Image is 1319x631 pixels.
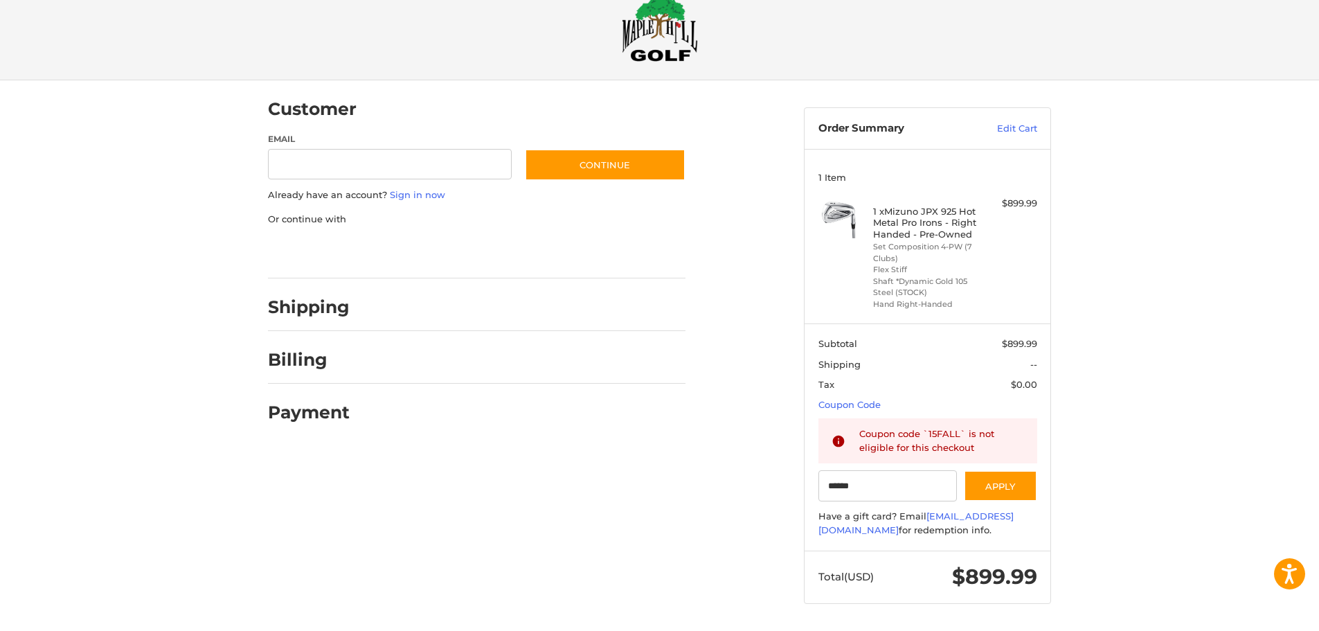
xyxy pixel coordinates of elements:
[268,402,350,423] h2: Payment
[1011,379,1037,390] span: $0.00
[818,399,881,410] a: Coupon Code
[268,188,685,202] p: Already have an account?
[873,241,979,264] li: Set Composition 4-PW (7 Clubs)
[818,510,1014,535] a: [EMAIL_ADDRESS][DOMAIN_NAME]
[967,122,1037,136] a: Edit Cart
[873,206,979,240] h4: 1 x Mizuno JPX 925 Hot Metal Pro Irons - Right Handed - Pre-Owned
[859,427,1024,454] div: Coupon code `15FALL` is not eligible for this checkout
[499,240,602,265] iframe: PayPal-venmo
[873,276,979,299] li: Shaft *Dynamic Gold 105 Steel (STOCK)
[952,564,1037,589] span: $899.99
[873,299,979,310] li: Hand Right-Handed
[982,197,1037,211] div: $899.99
[818,510,1037,537] div: Have a gift card? Email for redemption info.
[264,240,368,265] iframe: PayPal-paypal
[268,296,350,318] h2: Shipping
[390,189,445,200] a: Sign in now
[1002,338,1037,349] span: $899.99
[964,470,1037,501] button: Apply
[818,379,834,390] span: Tax
[268,213,685,226] p: Or continue with
[818,359,861,370] span: Shipping
[818,172,1037,183] h3: 1 Item
[525,149,685,181] button: Continue
[818,570,874,583] span: Total (USD)
[268,133,512,145] label: Email
[873,264,979,276] li: Flex Stiff
[381,240,485,265] iframe: PayPal-paylater
[818,338,857,349] span: Subtotal
[818,122,967,136] h3: Order Summary
[268,98,357,120] h2: Customer
[1030,359,1037,370] span: --
[818,470,958,501] input: Gift Certificate or Coupon Code
[268,349,349,371] h2: Billing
